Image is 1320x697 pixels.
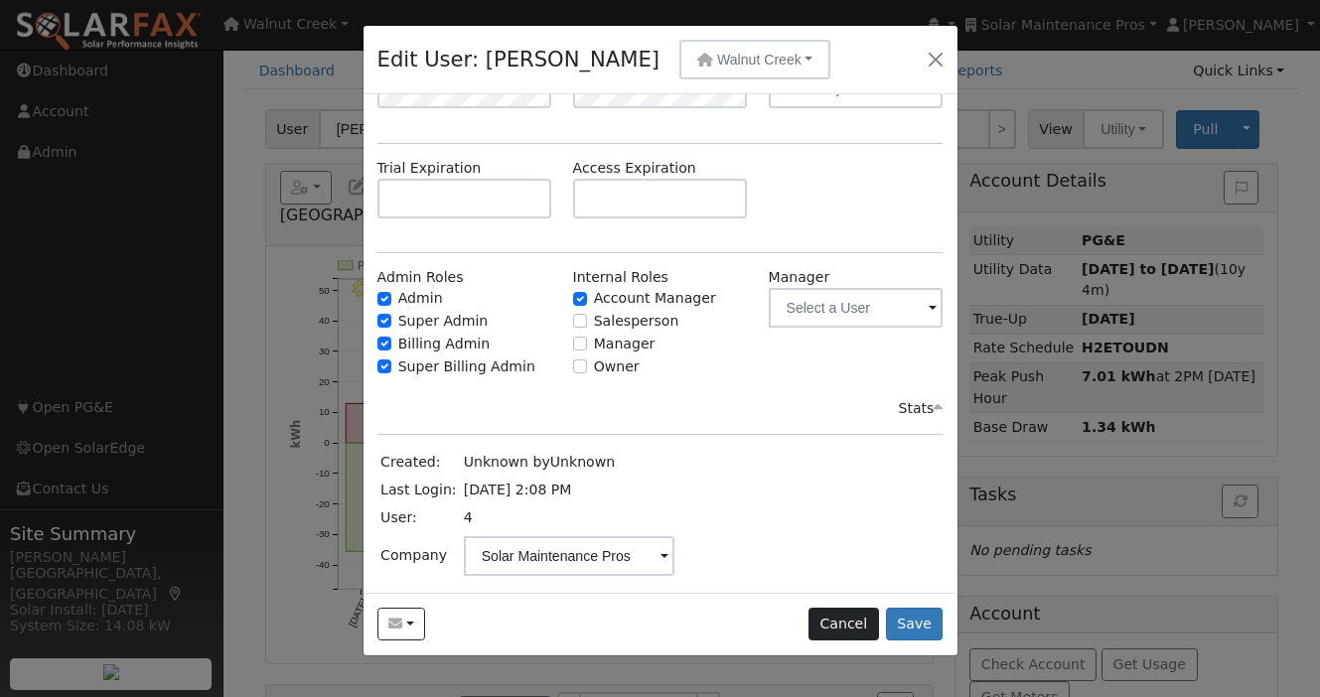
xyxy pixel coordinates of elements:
label: Billing Admin [398,334,491,354]
button: Walnut Creek [679,40,830,79]
label: Super Admin [398,311,489,332]
span: Walnut Creek [717,52,802,68]
input: Select a User [769,288,944,328]
input: Account Manager [573,292,587,306]
label: Manager [769,267,830,288]
input: Super Admin [377,314,391,328]
label: Admin [398,288,443,309]
label: Internal Roles [573,267,668,288]
label: Trial Expiration [377,158,482,179]
td: Company [377,532,461,579]
td: 4 [460,504,677,532]
button: Save [886,608,944,641]
label: Owner [594,356,640,377]
label: Access Expiration [573,158,696,179]
div: Stats [898,398,943,419]
input: Owner [573,359,587,373]
label: Manager [594,334,656,354]
label: Admin Roles [377,267,464,288]
input: Salesperson [573,314,587,328]
button: brad@solardatapros.com [377,608,426,641]
span: Unknown [550,454,615,470]
td: Unknown by [460,449,677,477]
td: Last Login: [377,477,461,504]
h4: Edit User: [PERSON_NAME] [377,44,660,75]
td: [DATE] 2:08 PM [460,477,677,504]
label: Super Billing Admin [398,356,535,377]
td: User: [377,504,461,532]
button: Cancel [808,608,879,641]
input: Super Billing Admin [377,359,391,373]
input: Admin [377,292,391,306]
label: Salesperson [594,311,679,332]
td: Created: [377,449,461,477]
input: Billing Admin [377,337,391,350]
label: Account Manager [594,288,716,309]
input: Manager [573,337,587,350]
